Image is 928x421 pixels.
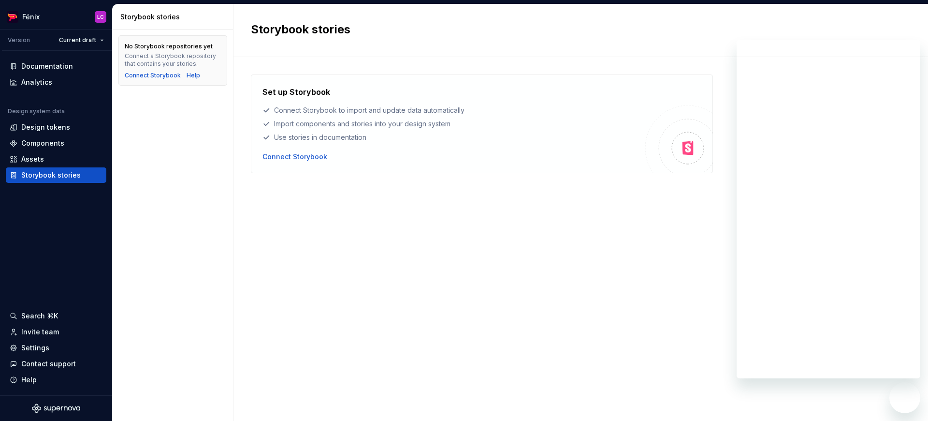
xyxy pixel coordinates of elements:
a: Design tokens [6,120,106,135]
button: Connect Storybook [125,72,181,79]
div: Settings [21,343,49,353]
button: Help [6,372,106,388]
div: Search ⌘K [21,311,58,321]
iframe: Ventana de mensajería [737,40,920,378]
div: Help [21,375,37,385]
a: Documentation [6,59,106,74]
button: Contact support [6,356,106,372]
a: Invite team [6,324,106,340]
div: Design system data [8,107,65,115]
div: Documentation [21,61,73,71]
svg: Supernova Logo [32,404,80,413]
div: Connect a Storybook repository that contains your stories. [125,52,221,68]
span: Current draft [59,36,96,44]
div: Version [8,36,30,44]
button: FénixLC [2,6,110,27]
div: LC [97,13,104,21]
button: Connect Storybook [262,152,327,162]
a: Components [6,135,106,151]
div: Fénix [22,12,40,22]
button: Search ⌘K [6,308,106,324]
div: Analytics [21,77,52,87]
div: Design tokens [21,122,70,132]
a: Help [187,72,200,79]
div: Contact support [21,359,76,369]
div: Connect Storybook to import and update data automatically [262,105,645,115]
h4: Set up Storybook [262,86,330,98]
img: c22002f0-c20a-4db5-8808-0be8483c155a.png [7,11,18,23]
div: Components [21,138,64,148]
a: Assets [6,151,106,167]
div: Invite team [21,327,59,337]
div: Storybook stories [120,12,229,22]
a: Storybook stories [6,167,106,183]
a: Settings [6,340,106,356]
div: Use stories in documentation [262,133,645,142]
h2: Storybook stories [251,22,899,37]
div: Import components and stories into your design system [262,119,645,129]
div: No Storybook repositories yet [125,43,213,50]
div: Storybook stories [21,170,81,180]
iframe: Botón para iniciar la ventana de mensajería, conversación en curso [889,382,920,413]
a: Analytics [6,75,106,90]
div: Assets [21,154,44,164]
button: Current draft [55,33,108,47]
